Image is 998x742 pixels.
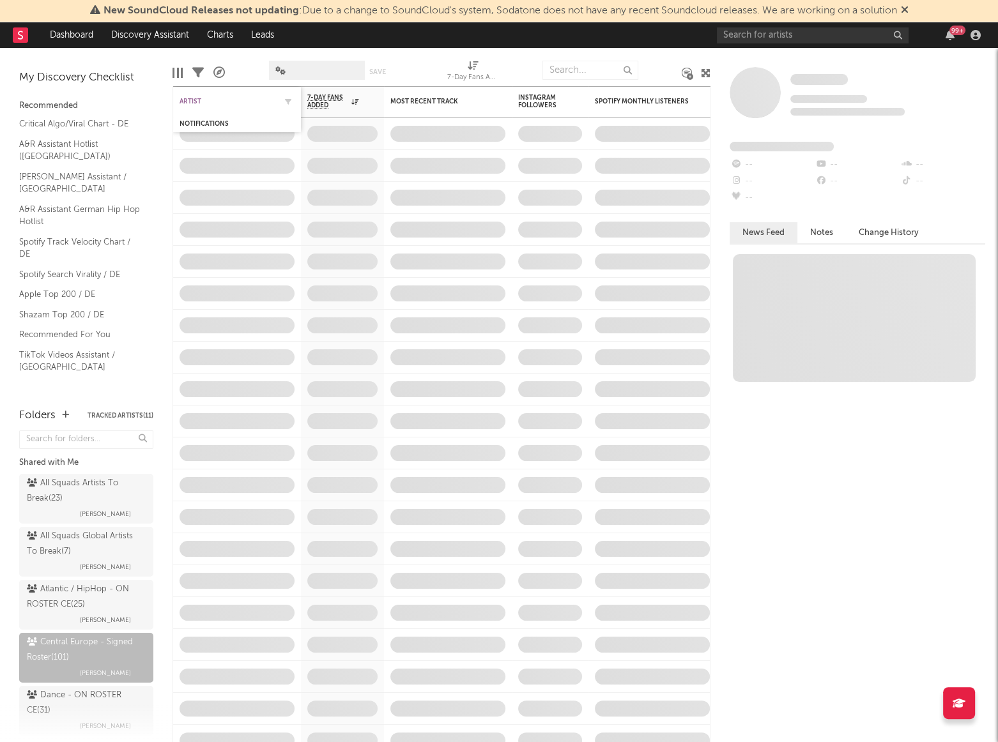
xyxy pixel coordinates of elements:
[19,137,141,163] a: A&R Assistant Hotlist ([GEOGRAPHIC_DATA])
[730,142,834,151] span: Fans Added by Platform
[19,98,153,114] div: Recommended
[242,22,283,48] a: Leads
[19,408,56,423] div: Folders
[369,68,386,75] button: Save
[790,95,867,103] span: Tracking Since: [DATE]
[104,6,299,16] span: New SoundCloud Releases not updating
[27,688,142,718] div: Dance - ON ROSTER CE ( 31 )
[19,202,141,229] a: A&R Assistant German Hip Hop Hotlist
[19,686,153,736] a: Dance - ON ROSTER CE(31)[PERSON_NAME]
[946,30,955,40] button: 99+
[80,612,131,628] span: [PERSON_NAME]
[80,559,131,575] span: [PERSON_NAME]
[390,98,486,105] div: Most Recent Track
[797,222,846,243] button: Notes
[27,635,142,665] div: Central Europe - Signed Roster ( 101 )
[102,22,198,48] a: Discovery Assistant
[19,633,153,683] a: Central Europe - Signed Roster(101)[PERSON_NAME]
[518,94,563,109] div: Instagram Followers
[717,27,909,43] input: Search for artists
[815,173,900,190] div: --
[80,506,131,522] span: [PERSON_NAME]
[900,156,985,173] div: --
[790,74,848,85] span: Some Artist
[542,61,638,80] input: Search...
[27,582,142,612] div: Atlantic / HipHop - ON ROSTER CE ( 25 )
[213,54,225,91] div: A&R Pipeline
[41,22,102,48] a: Dashboard
[19,328,141,342] a: Recommended For You
[307,94,348,109] span: 7-Day Fans Added
[900,173,985,190] div: --
[447,54,498,91] div: 7-Day Fans Added (7-Day Fans Added)
[19,287,141,301] a: Apple Top 200 / DE
[595,98,691,105] div: Spotify Monthly Listeners
[19,235,141,261] a: Spotify Track Velocity Chart / DE
[173,54,183,91] div: Edit Columns
[180,98,275,105] div: Artist
[80,665,131,681] span: [PERSON_NAME]
[88,413,153,419] button: Tracked Artists(11)
[846,222,932,243] button: Change History
[730,222,797,243] button: News Feed
[19,455,153,471] div: Shared with Me
[80,718,131,734] span: [PERSON_NAME]
[730,156,815,173] div: --
[790,108,905,116] span: 0 fans last week
[27,476,142,506] div: All Squads Artists To Break ( 23 )
[19,268,141,282] a: Spotify Search Virality / DE
[949,26,965,35] div: 99 +
[192,54,204,91] div: Filters
[19,348,141,374] a: TikTok Videos Assistant / [GEOGRAPHIC_DATA]
[447,70,498,86] div: 7-Day Fans Added (7-Day Fans Added)
[198,22,242,48] a: Charts
[282,95,295,108] button: Filter by Artist
[19,527,153,577] a: All Squads Global Artists To Break(7)[PERSON_NAME]
[901,6,909,16] span: Dismiss
[104,6,897,16] span: : Due to a change to SoundCloud's system, Sodatone does not have any recent Soundcloud releases. ...
[19,430,153,449] input: Search for folders...
[19,580,153,630] a: Atlantic / HipHop - ON ROSTER CE(25)[PERSON_NAME]
[19,474,153,524] a: All Squads Artists To Break(23)[PERSON_NAME]
[27,529,142,559] div: All Squads Global Artists To Break ( 7 )
[180,120,275,128] div: Notifications
[815,156,900,173] div: --
[790,73,848,86] a: Some Artist
[19,308,141,322] a: Shazam Top 200 / DE
[730,173,815,190] div: --
[19,170,141,196] a: [PERSON_NAME] Assistant / [GEOGRAPHIC_DATA]
[730,190,815,206] div: --
[19,117,141,131] a: Critical Algo/Viral Chart - DE
[19,70,153,86] div: My Discovery Checklist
